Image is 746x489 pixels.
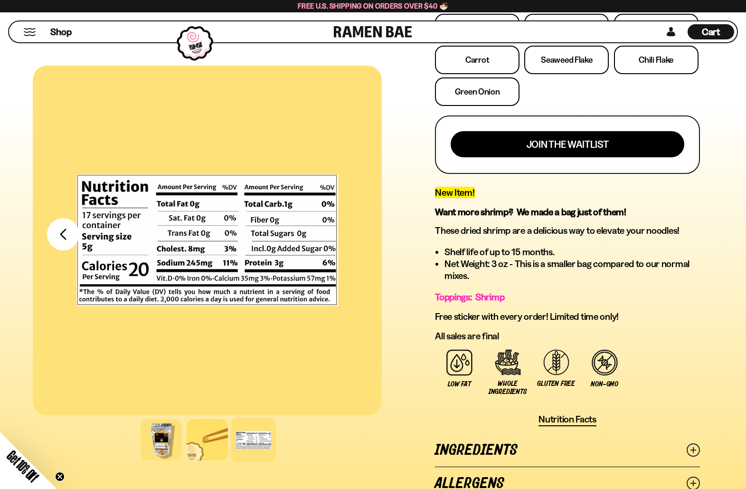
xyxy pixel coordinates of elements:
button: Previous [47,218,79,250]
span: Free sticker with every order! Limited time only! [435,311,619,322]
p: These dried shrimp are a delicious way to elevate your noodles! [435,225,700,237]
span: Whole Ingredients [488,380,527,396]
a: Cart [688,21,734,42]
button: Mobile Menu Trigger [23,28,36,36]
button: Join the waitlist [451,131,684,157]
a: Seaweed Flake [524,46,609,74]
span: Free U.S. Shipping on Orders over $40 🍜 [298,1,448,10]
strong: Want more shrimp? We made a bag just of them! [435,206,626,218]
li: Net Weight: 3 oz - This is a smaller bag compared to our normal mixes. [444,258,700,282]
span: Non-GMO [591,380,618,388]
span: Get 10% Off [4,448,41,485]
a: Green Onion [435,77,519,106]
span: Shop [50,26,72,38]
p: All sales are final [435,330,700,342]
span: Nutrition Facts [538,413,596,425]
span: Toppings: Shrimp [435,291,504,303]
span: Low Fat [448,380,471,388]
a: Ingredients [435,434,700,467]
span: Cart [702,26,720,38]
li: Shelf life of up to 15 months. [444,246,700,258]
span: New Item! [435,187,474,198]
a: Carrot [435,46,519,74]
a: Shop [50,24,72,39]
span: Join the waitlist [527,139,609,149]
button: Nutrition Facts [538,413,596,426]
a: Chili Flake [614,46,699,74]
span: Gluten Free [537,380,575,388]
button: Close teaser [55,472,65,481]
